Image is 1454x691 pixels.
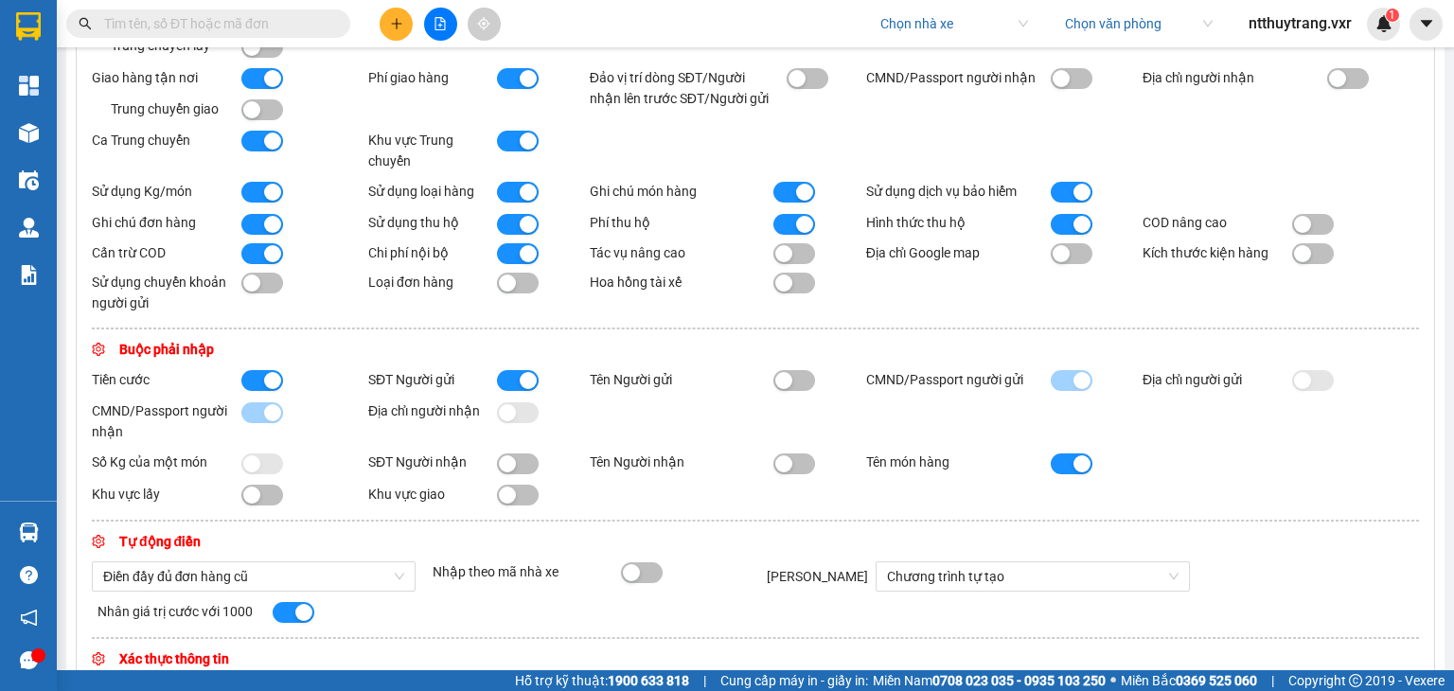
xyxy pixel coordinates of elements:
div: Khu vực lấy [92,484,241,505]
span: ntthuytrang.vxr [1233,11,1367,35]
button: plus [380,8,413,41]
div: CMND/Passport người nhận [92,400,241,442]
span: aim [477,17,490,30]
span: Miền Nam [873,670,1106,691]
div: Địa chỉ người nhận [1143,67,1327,88]
div: Ghi chú đơn hàng [92,212,241,233]
div: Tác vụ nâng cao [590,242,774,263]
img: dashboard-icon [19,76,39,96]
img: solution-icon [19,265,39,285]
img: warehouse-icon [19,218,39,238]
div: Ghi chú món hàng [590,181,774,202]
span: setting [92,652,105,665]
button: aim [468,8,501,41]
img: warehouse-icon [19,170,39,190]
div: Tên Người gửi [590,369,774,390]
strong: 0369 525 060 [1176,673,1257,688]
span: 1 [1389,9,1395,22]
span: copyright [1349,674,1362,687]
div: Tên món hàng [866,452,1051,472]
span: Cung cấp máy in - giấy in: [720,670,868,691]
div: Kích thước kiện hàng [1143,242,1292,263]
div: Tiền cước [92,369,241,390]
span: file-add [434,17,447,30]
button: caret-down [1410,8,1443,41]
div: Cấn trừ COD [92,242,241,263]
span: message [20,651,38,669]
span: Điền đầy đủ đơn hàng cũ [103,562,404,591]
img: icon-new-feature [1375,15,1392,32]
span: [PERSON_NAME] [767,569,868,584]
div: Phí thu hộ [590,212,774,233]
div: Số Kg của một món [92,452,241,472]
div: Hoa hồng tài xế [590,272,774,292]
div: Giao hàng tận nơi [92,67,241,88]
div: Trung chuyển giao [92,98,241,119]
div: Phí giao hàng [368,67,497,88]
div: Đảo vị trí dòng SĐT/Người nhận lên trước SĐT/Người gửi [590,67,774,109]
div: Sử dụng dịch vụ bảo hiểm [866,181,1051,202]
div: Khu vực Trung chuyển [368,130,497,171]
sup: 1 [1386,9,1399,22]
span: question-circle [20,566,38,584]
span: | [1271,670,1274,691]
div: SĐT Người nhận [368,452,497,472]
span: Tự động điền [92,534,201,549]
span: search [79,17,92,30]
div: Địa chỉ người gửi [1143,369,1292,390]
div: CMND/Passport người gửi [866,369,1051,390]
div: Sử dụng Kg/món [92,181,241,202]
span: | [703,670,706,691]
span: setting [92,343,105,356]
div: Loại đơn hàng [368,272,497,292]
div: Khu vực giao [368,484,497,505]
div: SĐT Người gửi [368,369,497,390]
div: Địa chỉ người nhận [368,400,497,421]
span: setting [92,535,105,548]
div: Sử dụng loại hàng [368,181,497,202]
button: file-add [424,8,457,41]
span: ⚪️ [1110,677,1116,684]
img: logo-vxr [16,12,41,41]
div: Nhập theo mã nhà xe [427,561,615,582]
div: Xác thực thông tin [92,648,645,669]
span: caret-down [1418,15,1435,32]
input: Tìm tên, số ĐT hoặc mã đơn [104,13,328,34]
span: plus [390,17,403,30]
div: Chi phí nội bộ [368,242,497,263]
div: CMND/Passport người nhận [866,67,1051,88]
div: COD nâng cao [1143,212,1292,233]
strong: 1900 633 818 [608,673,689,688]
span: Buộc phải nhập [92,342,214,357]
div: Địa chỉ Google map [866,242,1051,263]
div: Ca Trung chuyển [92,130,241,151]
img: warehouse-icon [19,523,39,542]
div: Tên Người nhận [590,452,774,472]
div: Sử dụng thu hộ [368,212,497,233]
div: Hình thức thu hộ [866,212,1051,233]
span: Chương trình tự tạo [887,562,1179,591]
strong: 0708 023 035 - 0935 103 250 [932,673,1106,688]
span: Hỗ trợ kỹ thuật: [515,670,689,691]
div: Nhân giá trị cước với 1000 [92,601,267,622]
img: warehouse-icon [19,123,39,143]
span: Miền Bắc [1121,670,1257,691]
div: Sử dụng chuyển khoản người gửi [92,272,241,313]
span: notification [20,609,38,627]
